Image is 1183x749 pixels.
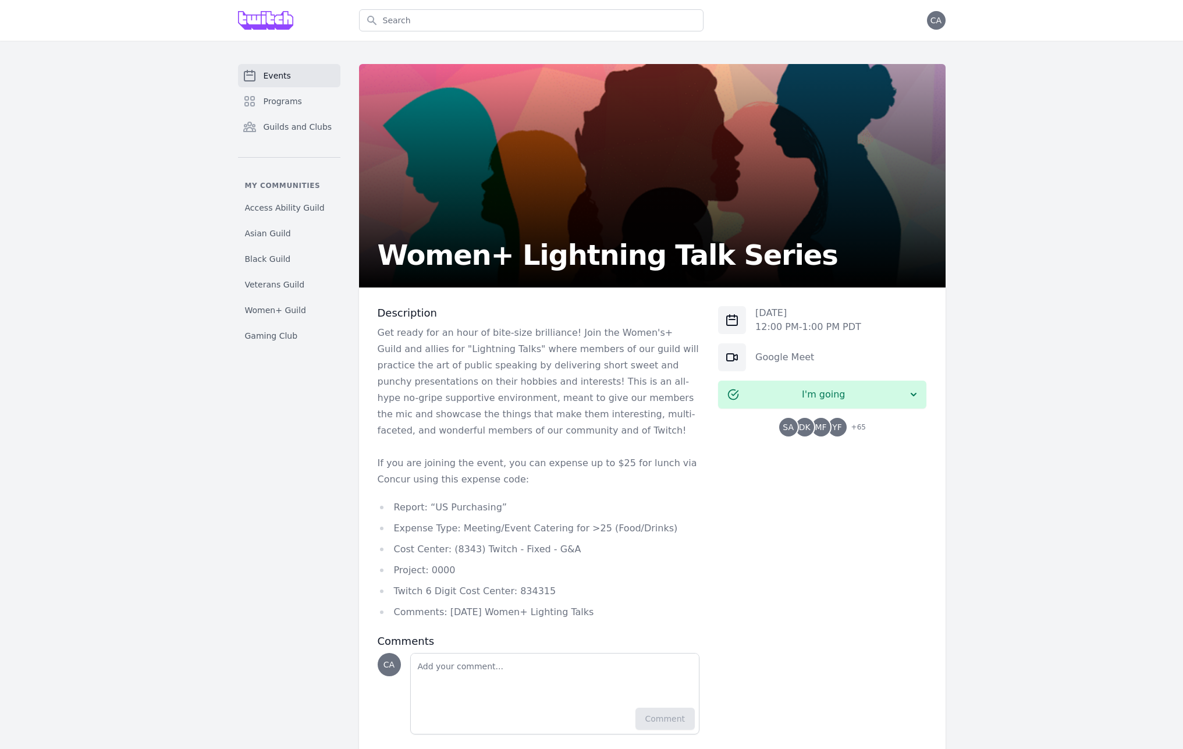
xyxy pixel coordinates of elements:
[815,423,827,431] span: MF
[755,320,861,334] p: 12:00 PM - 1:00 PM PDT
[238,115,340,139] a: Guilds and Clubs
[930,16,942,24] span: CA
[245,202,325,214] span: Access Ability Guild
[635,708,695,730] button: Comment
[378,241,838,269] h2: Women+ Lightning Talk Series
[378,562,700,578] li: Project: 0000
[927,11,946,30] button: CA
[238,197,340,218] a: Access Ability Guild
[378,541,700,558] li: Cost Center: (8343) Twitch - Fixed - G&A
[378,520,700,537] li: Expense Type: Meeting/Event Catering for >25 (Food/Drinks)
[844,420,866,436] span: + 65
[238,64,340,87] a: Events
[755,306,861,320] p: [DATE]
[378,455,700,488] p: If you are joining the event, you can expense up to $25 for lunch via Concur using this expense c...
[359,9,704,31] input: Search
[245,330,298,342] span: Gaming Club
[383,661,395,669] span: CA
[378,325,700,439] p: Get ready for an hour of bite-size brilliance! Join the Women's+ Guild and allies for "Lightning ...
[264,121,332,133] span: Guilds and Clubs
[238,300,340,321] a: Women+ Guild
[245,228,291,239] span: Asian Guild
[799,423,811,431] span: DK
[378,634,700,648] h3: Comments
[718,381,926,409] button: I'm going
[238,181,340,190] p: My communities
[245,279,305,290] span: Veterans Guild
[755,352,814,363] a: Google Meet
[264,95,302,107] span: Programs
[238,223,340,244] a: Asian Guild
[378,604,700,620] li: Comments: [DATE] Women+ Lighting Talks
[238,90,340,113] a: Programs
[739,388,908,402] span: I'm going
[378,306,700,320] h3: Description
[783,423,794,431] span: SA
[238,249,340,269] a: Black Guild
[832,423,842,431] span: YF
[378,583,700,599] li: Twitch 6 Digit Cost Center: 834315
[378,499,700,516] li: Report: “US Purchasing”
[264,70,291,81] span: Events
[238,64,340,346] nav: Sidebar
[238,325,340,346] a: Gaming Club
[238,274,340,295] a: Veterans Guild
[245,253,291,265] span: Black Guild
[245,304,306,316] span: Women+ Guild
[238,11,294,30] img: Grove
